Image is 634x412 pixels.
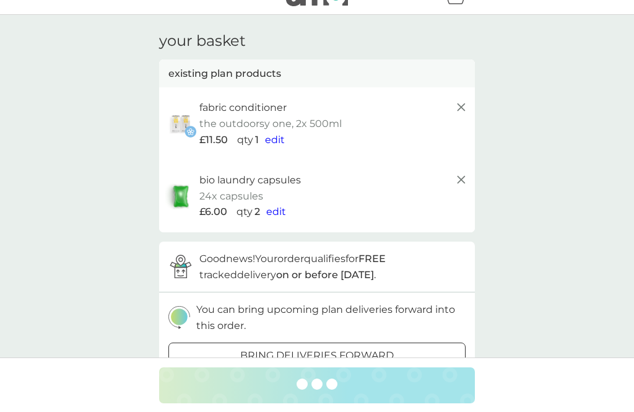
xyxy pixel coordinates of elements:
[265,132,285,148] button: edit
[240,348,394,364] p: bring deliveries forward
[168,66,281,82] p: existing plan products
[276,269,374,281] strong: on or before [DATE]
[266,206,286,217] span: edit
[255,132,259,148] p: 1
[199,188,263,204] p: 24x capsules
[358,253,386,265] strong: FREE
[199,251,466,283] p: Good news! Your order qualifies for tracked delivery .
[199,172,301,188] p: bio laundry capsules
[159,32,246,50] h3: your basket
[254,204,260,220] p: 2
[199,116,342,132] p: the outdoorsy one, 2x 500ml
[199,132,228,148] span: £11.50
[266,204,286,220] button: edit
[199,204,227,220] span: £6.00
[199,100,287,116] p: fabric conditioner
[237,204,253,220] p: qty
[237,132,253,148] p: qty
[168,306,190,329] img: delivery-schedule.svg
[196,302,466,333] p: You can bring upcoming plan deliveries forward into this order.
[168,343,466,367] button: bring deliveries forward
[265,134,285,146] span: edit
